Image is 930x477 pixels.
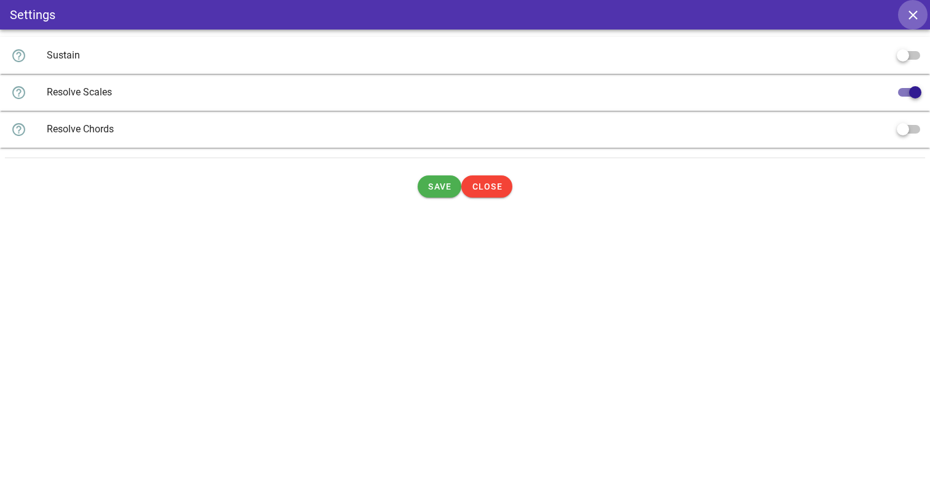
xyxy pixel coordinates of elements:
[47,78,467,107] div: Resolve Scales
[427,182,451,191] span: Save
[418,175,461,198] button: Save
[471,182,503,191] span: Close
[461,175,512,198] button: Close
[10,6,55,24] div: Settings
[47,41,467,70] div: Sustain
[47,114,467,144] div: Resolve Chords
